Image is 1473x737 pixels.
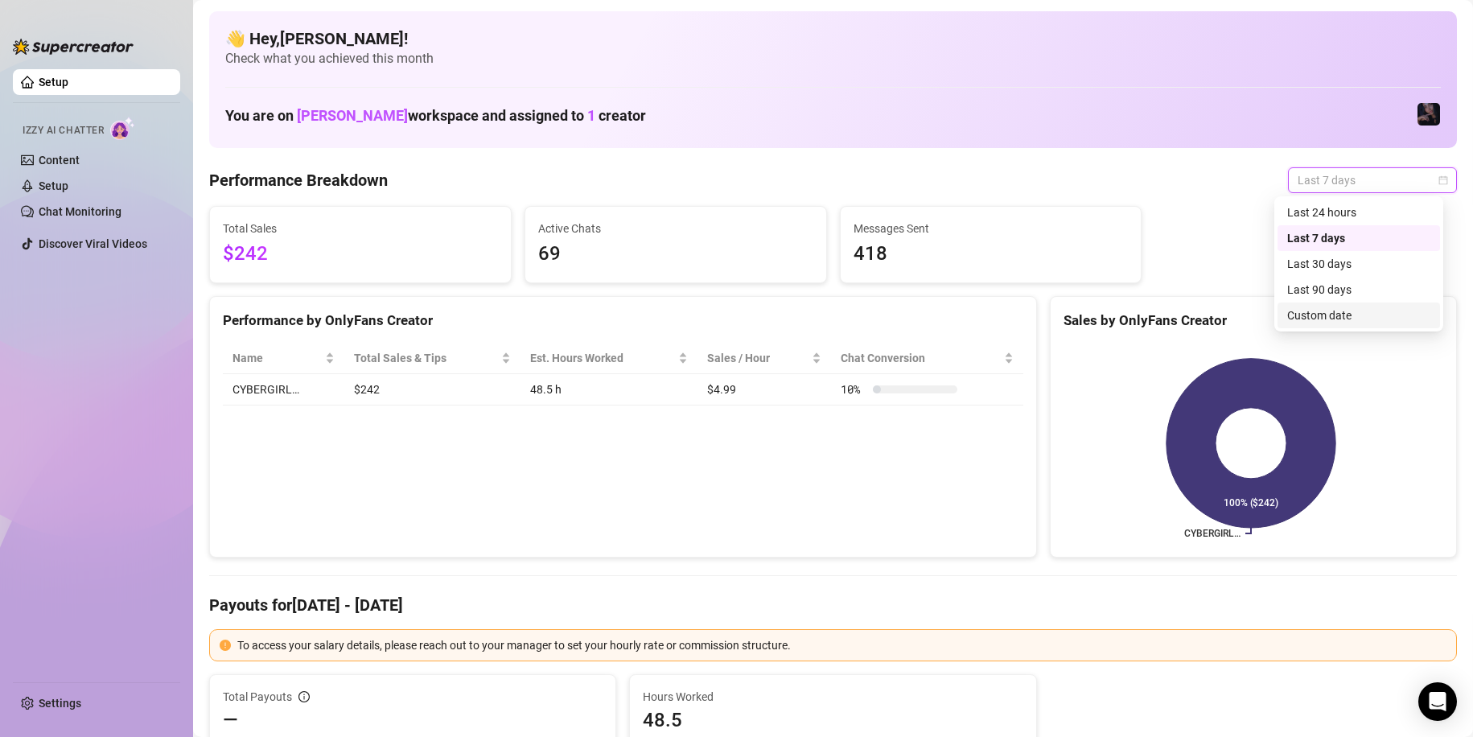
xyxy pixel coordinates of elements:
[841,381,866,398] span: 10 %
[225,107,646,125] h1: You are on workspace and assigned to creator
[223,239,498,270] span: $242
[1287,307,1430,324] div: Custom date
[39,697,81,710] a: Settings
[344,374,520,406] td: $242
[1287,281,1430,299] div: Last 90 days
[1287,255,1430,273] div: Last 30 days
[110,117,135,140] img: AI Chatter
[39,237,147,250] a: Discover Viral Videos
[232,349,322,367] span: Name
[520,374,697,406] td: 48.5 h
[530,349,675,367] div: Est. Hours Worked
[1278,303,1440,328] div: Custom date
[223,310,1023,331] div: Performance by OnlyFans Creator
[1064,310,1443,331] div: Sales by OnlyFans Creator
[39,205,121,218] a: Chat Monitoring
[225,27,1441,50] h4: 👋 Hey, [PERSON_NAME] !
[1298,168,1447,192] span: Last 7 days
[209,594,1457,616] h4: Payouts for [DATE] - [DATE]
[1418,682,1457,721] div: Open Intercom Messenger
[223,374,344,406] td: CYBERGIRL…
[1287,229,1430,247] div: Last 7 days
[209,169,388,191] h4: Performance Breakdown
[1417,103,1440,126] img: CYBERGIRL
[587,107,595,124] span: 1
[223,707,238,733] span: —
[538,220,813,237] span: Active Chats
[1184,529,1241,540] text: CYBERGIRL…
[643,707,1022,733] span: 48.5
[707,349,809,367] span: Sales / Hour
[831,343,1022,374] th: Chat Conversion
[1278,200,1440,225] div: Last 24 hours
[1278,251,1440,277] div: Last 30 days
[1278,277,1440,303] div: Last 90 days
[23,123,104,138] span: Izzy AI Chatter
[1278,225,1440,251] div: Last 7 days
[223,220,498,237] span: Total Sales
[841,349,1000,367] span: Chat Conversion
[354,349,498,367] span: Total Sales & Tips
[1438,175,1448,185] span: calendar
[854,220,1129,237] span: Messages Sent
[39,179,68,192] a: Setup
[344,343,520,374] th: Total Sales & Tips
[643,688,1022,706] span: Hours Worked
[39,76,68,89] a: Setup
[298,691,310,702] span: info-circle
[538,239,813,270] span: 69
[297,107,408,124] span: [PERSON_NAME]
[697,374,831,406] td: $4.99
[223,688,292,706] span: Total Payouts
[223,343,344,374] th: Name
[854,239,1129,270] span: 418
[237,636,1446,654] div: To access your salary details, please reach out to your manager to set your hourly rate or commis...
[220,640,231,651] span: exclamation-circle
[697,343,831,374] th: Sales / Hour
[13,39,134,55] img: logo-BBDzfeDw.svg
[225,50,1441,68] span: Check what you achieved this month
[1287,204,1430,221] div: Last 24 hours
[39,154,80,167] a: Content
